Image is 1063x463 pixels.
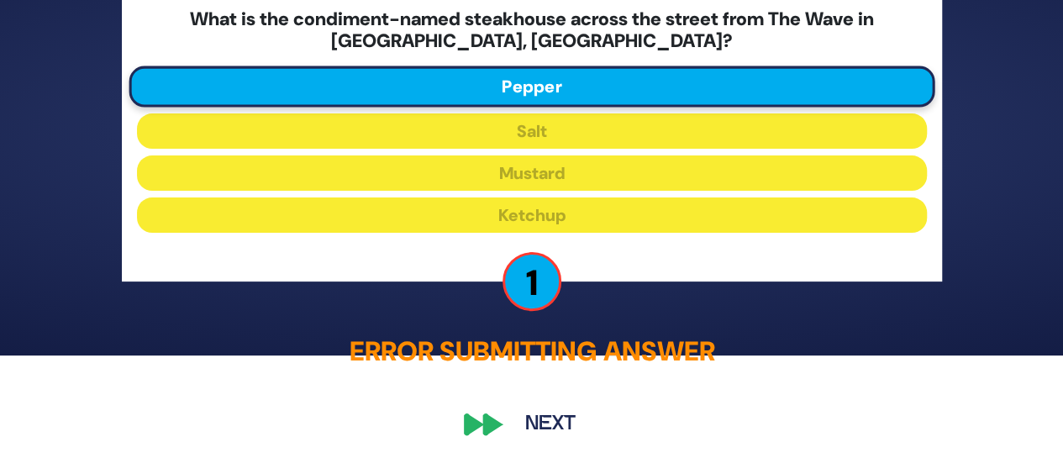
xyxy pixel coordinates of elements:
button: Next [502,404,599,443]
button: Pepper [129,66,934,107]
button: Ketchup [137,197,927,232]
p: Error submitting answer [122,330,942,371]
button: Mustard [137,155,927,190]
button: Salt [137,113,927,148]
h5: What is the condiment-named steakhouse across the street from The Wave in [GEOGRAPHIC_DATA], [GEO... [137,8,927,53]
p: 1 [503,251,561,310]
